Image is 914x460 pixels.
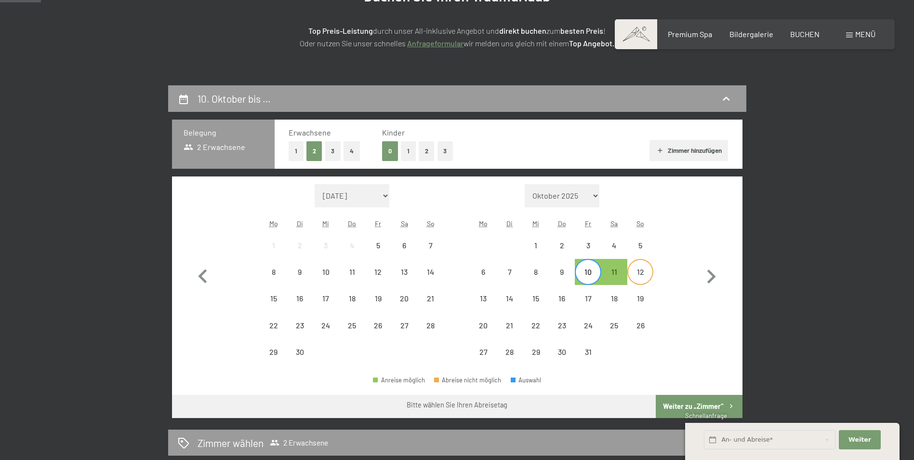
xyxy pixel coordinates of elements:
div: Wed Oct 01 2025 [523,232,549,258]
div: 13 [392,268,416,292]
div: Wed Oct 15 2025 [523,285,549,311]
div: 3 [576,242,600,266]
div: Tue Oct 07 2025 [497,259,523,285]
strong: direkt buchen [499,26,546,35]
div: Thu Oct 23 2025 [549,312,575,338]
div: 8 [262,268,286,292]
div: Abreise nicht möglich [313,312,339,338]
div: Mon Sep 29 2025 [261,339,287,365]
div: Abreise nicht möglich [523,312,549,338]
div: Abreise nicht möglich [523,339,549,365]
div: Abreise nicht möglich [523,285,549,311]
div: 24 [314,322,338,346]
div: 23 [288,322,312,346]
div: 10 [576,268,600,292]
div: 6 [392,242,416,266]
div: Sat Oct 18 2025 [601,285,627,311]
div: Wed Oct 22 2025 [523,312,549,338]
div: 15 [524,295,548,319]
div: Abreise nicht möglich [391,232,417,258]
div: 18 [602,295,626,319]
div: 28 [418,322,442,346]
div: Abreise nicht möglich [575,232,601,258]
div: 6 [471,268,495,292]
div: Abreise nicht möglich [549,312,575,338]
button: 3 [437,141,453,161]
div: Abreise nicht möglich [627,232,653,258]
div: 5 [628,242,652,266]
div: Sun Oct 05 2025 [627,232,653,258]
div: Abreise nicht möglich [549,339,575,365]
div: Mon Oct 27 2025 [470,339,496,365]
div: Abreise nicht möglich [470,312,496,338]
div: Sat Oct 11 2025 [601,259,627,285]
span: Weiter [848,435,871,444]
div: 31 [576,348,600,372]
div: 30 [288,348,312,372]
div: Sat Sep 13 2025 [391,259,417,285]
div: Abreise nicht möglich [391,285,417,311]
div: 25 [340,322,364,346]
div: 17 [576,295,600,319]
div: Wed Oct 08 2025 [523,259,549,285]
abbr: Donnerstag [348,219,356,228]
div: 26 [366,322,390,346]
div: 27 [392,322,416,346]
div: Abreise nicht möglich [417,259,443,285]
div: 3 [314,242,338,266]
div: 14 [418,268,442,292]
div: 1 [262,242,286,266]
button: Nächster Monat [697,184,725,365]
div: Sun Sep 14 2025 [417,259,443,285]
strong: Top Angebot. [569,39,614,48]
div: Abreise nicht möglich [575,285,601,311]
h2: 10. Oktober bis … [198,93,271,105]
div: Abreise nicht möglich [261,259,287,285]
div: Wed Sep 17 2025 [313,285,339,311]
div: Thu Oct 30 2025 [549,339,575,365]
div: Abreise nicht möglich [417,312,443,338]
div: Abreise nicht möglich [339,312,365,338]
div: Abreise nicht möglich [339,285,365,311]
div: Abreise nicht möglich [575,339,601,365]
div: Tue Sep 30 2025 [287,339,313,365]
div: Fri Oct 10 2025 [575,259,601,285]
div: 9 [550,268,574,292]
div: Sat Oct 04 2025 [601,232,627,258]
div: Fri Sep 26 2025 [365,312,391,338]
div: Wed Oct 29 2025 [523,339,549,365]
div: Abreise nicht möglich [434,377,502,383]
div: Abreise nicht möglich [497,312,523,338]
div: Fri Sep 05 2025 [365,232,391,258]
div: Abreise nicht möglich [575,312,601,338]
div: 4 [602,242,626,266]
div: Wed Sep 24 2025 [313,312,339,338]
span: 2 Erwachsene [184,142,246,152]
abbr: Donnerstag [558,219,566,228]
div: 12 [628,268,652,292]
abbr: Mittwoch [322,219,329,228]
div: Sun Oct 12 2025 [627,259,653,285]
div: Mon Oct 13 2025 [470,285,496,311]
div: 7 [498,268,522,292]
div: Mon Oct 20 2025 [470,312,496,338]
div: 4 [340,242,364,266]
span: BUCHEN [790,29,820,39]
div: Fri Sep 12 2025 [365,259,391,285]
abbr: Mittwoch [532,219,539,228]
div: Abreise nicht möglich [287,285,313,311]
div: Sat Sep 06 2025 [391,232,417,258]
div: 23 [550,322,574,346]
div: 16 [288,295,312,319]
div: 24 [576,322,600,346]
div: 12 [366,268,390,292]
div: Abreise nicht möglich [261,232,287,258]
div: 11 [602,268,626,292]
abbr: Sonntag [636,219,644,228]
abbr: Sonntag [427,219,435,228]
div: Abreise nicht möglich [365,259,391,285]
div: Abreise nicht möglich [261,312,287,338]
div: Auswahl [511,377,542,383]
div: Mon Sep 08 2025 [261,259,287,285]
span: Erwachsene [289,128,331,137]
